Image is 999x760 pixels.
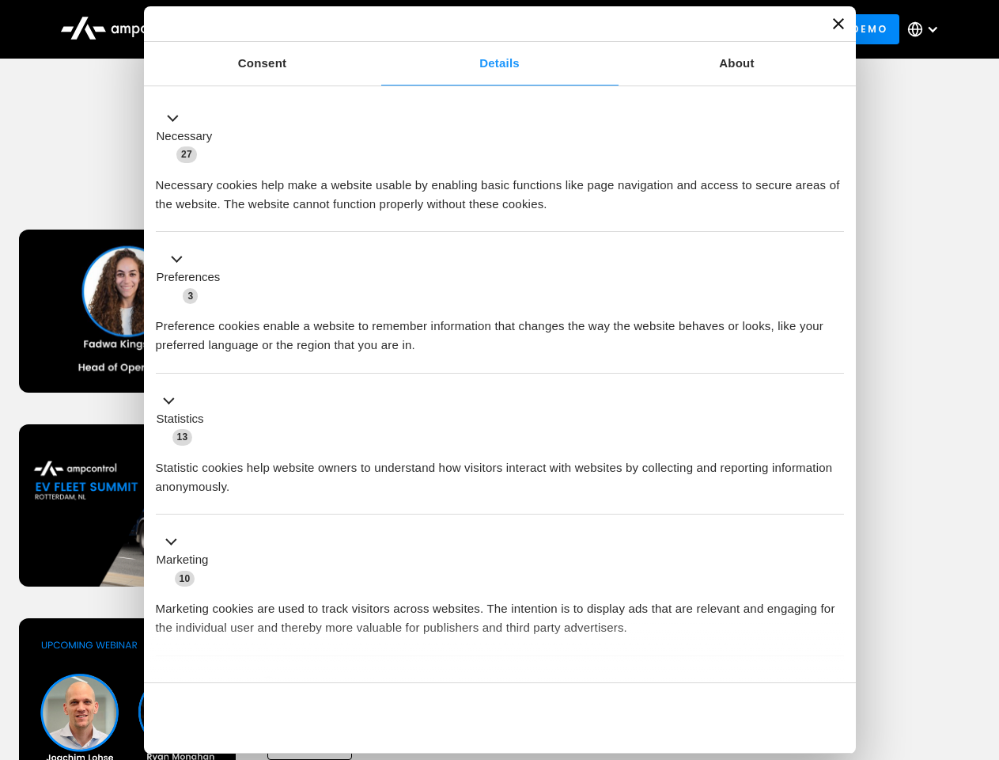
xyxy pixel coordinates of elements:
label: Necessary [157,127,213,146]
div: Marketing cookies are used to track visitors across websites. The intention is to display ads tha... [156,587,844,637]
span: 3 [183,288,198,304]
div: Preference cookies enable a website to remember information that changes the way the website beha... [156,305,844,355]
button: Unclassified (2) [156,674,286,693]
a: Consent [144,42,381,85]
label: Statistics [157,410,204,428]
button: Preferences (3) [156,250,230,306]
span: 10 [175,571,195,587]
span: 2 [261,676,276,692]
label: Preferences [157,268,221,287]
button: Marketing (10) [156,533,218,588]
label: Marketing [157,551,209,569]
a: Details [381,42,619,85]
span: 13 [172,429,193,445]
button: Okay [616,695,843,741]
span: 27 [176,146,197,162]
button: Statistics (13) [156,391,214,446]
div: Necessary cookies help make a website usable by enabling basic functions like page navigation and... [156,164,844,214]
button: Close banner [833,18,844,29]
div: Statistic cookies help website owners to understand how visitors interact with websites by collec... [156,446,844,496]
a: About [619,42,856,85]
h1: Upcoming Webinars [19,160,981,198]
button: Necessary (27) [156,108,222,164]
